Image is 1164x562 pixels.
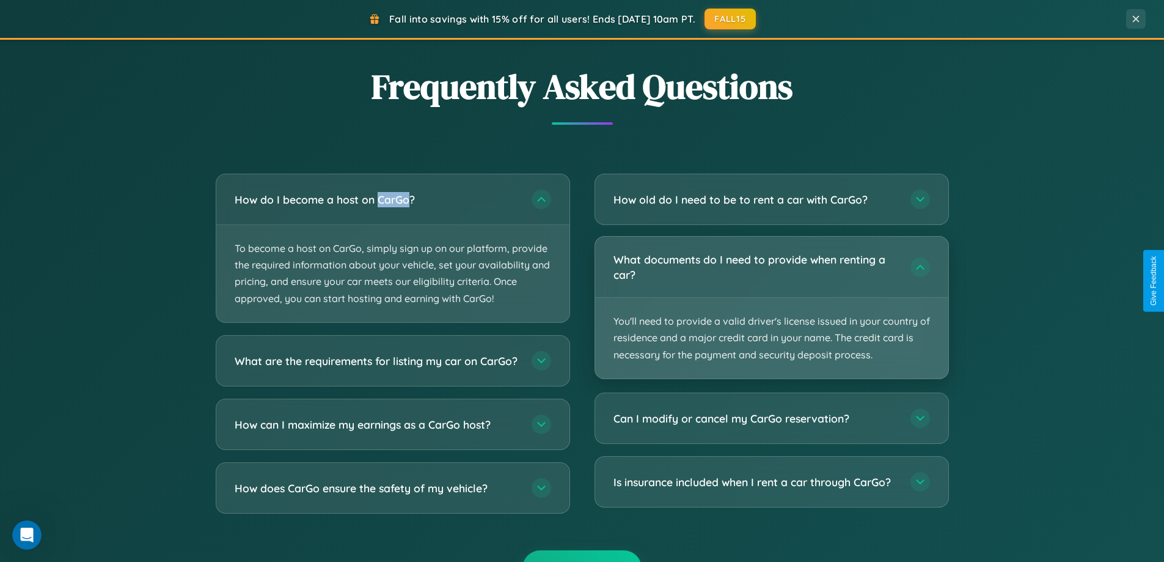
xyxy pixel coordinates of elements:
[235,416,519,432] h3: How can I maximize my earnings as a CarGo host?
[613,252,898,282] h3: What documents do I need to provide when renting a car?
[235,192,519,207] h3: How do I become a host on CarGo?
[613,411,898,426] h3: Can I modify or cancel my CarGo reservation?
[235,353,519,368] h3: What are the requirements for listing my car on CarGo?
[613,192,898,207] h3: How old do I need to be to rent a car with CarGo?
[216,63,949,110] h2: Frequently Asked Questions
[12,520,42,550] iframe: Intercom live chat
[705,9,756,29] button: FALL15
[595,298,948,379] p: You'll need to provide a valid driver's license issued in your country of residence and a major c...
[235,480,519,495] h3: How does CarGo ensure the safety of my vehicle?
[613,475,898,490] h3: Is insurance included when I rent a car through CarGo?
[389,13,695,25] span: Fall into savings with 15% off for all users! Ends [DATE] 10am PT.
[216,225,569,322] p: To become a host on CarGo, simply sign up on our platform, provide the required information about...
[1149,256,1158,306] div: Give Feedback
